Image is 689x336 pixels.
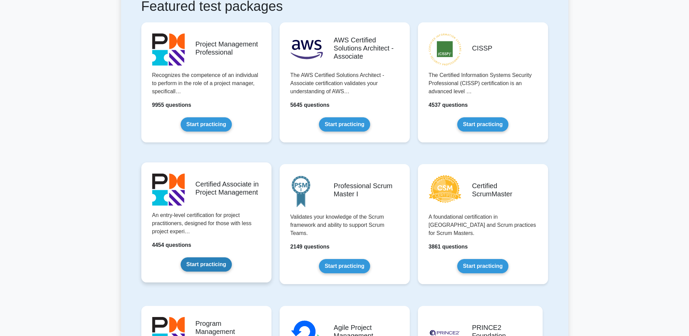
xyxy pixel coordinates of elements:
[181,257,232,272] a: Start practicing
[181,117,232,132] a: Start practicing
[319,259,370,273] a: Start practicing
[319,117,370,132] a: Start practicing
[457,117,508,132] a: Start practicing
[457,259,508,273] a: Start practicing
